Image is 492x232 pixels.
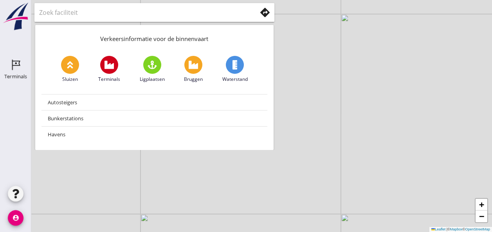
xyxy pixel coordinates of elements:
[476,211,487,222] a: Zoom out
[35,25,274,50] div: Verkeersinformatie voor de binnenvaart
[39,6,246,19] input: Zoek faciliteit
[447,227,447,231] span: |
[184,76,203,83] span: Bruggen
[48,130,261,139] div: Havens
[98,56,120,83] a: Terminals
[479,200,484,209] span: +
[2,2,30,31] img: logo-small.a267ee39.svg
[4,74,27,79] div: Terminals
[48,114,261,123] div: Bunkerstations
[479,211,484,221] span: −
[61,56,79,83] a: Sluizen
[222,76,248,83] span: Waterstand
[8,210,23,226] i: account_circle
[222,56,248,83] a: Waterstand
[140,56,165,83] a: Ligplaatsen
[450,227,463,231] a: Mapbox
[140,76,165,83] span: Ligplaatsen
[429,227,492,232] div: © ©
[184,56,203,83] a: Bruggen
[48,98,261,107] div: Autosteigers
[98,76,120,83] span: Terminals
[431,227,445,231] a: Leaflet
[465,227,490,231] a: OpenStreetMap
[476,199,487,211] a: Zoom in
[62,76,78,83] span: Sluizen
